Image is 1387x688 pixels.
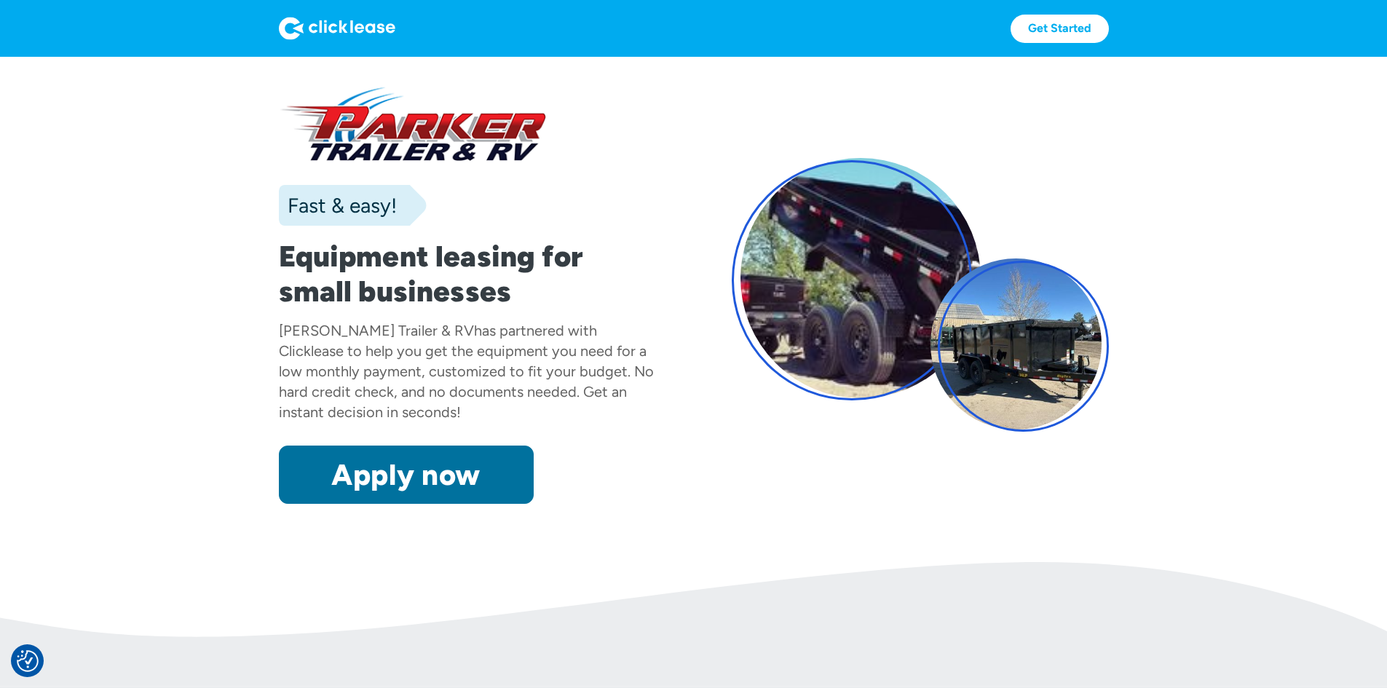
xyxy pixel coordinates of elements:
h1: Equipment leasing for small businesses [279,239,656,309]
a: Get Started [1011,15,1109,43]
a: Apply now [279,446,534,504]
div: Fast & easy! [279,191,397,220]
div: [PERSON_NAME] Trailer & RV [279,322,474,339]
img: Revisit consent button [17,650,39,672]
img: Logo [279,17,395,40]
button: Consent Preferences [17,650,39,672]
div: has partnered with Clicklease to help you get the equipment you need for a low monthly payment, c... [279,322,654,421]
